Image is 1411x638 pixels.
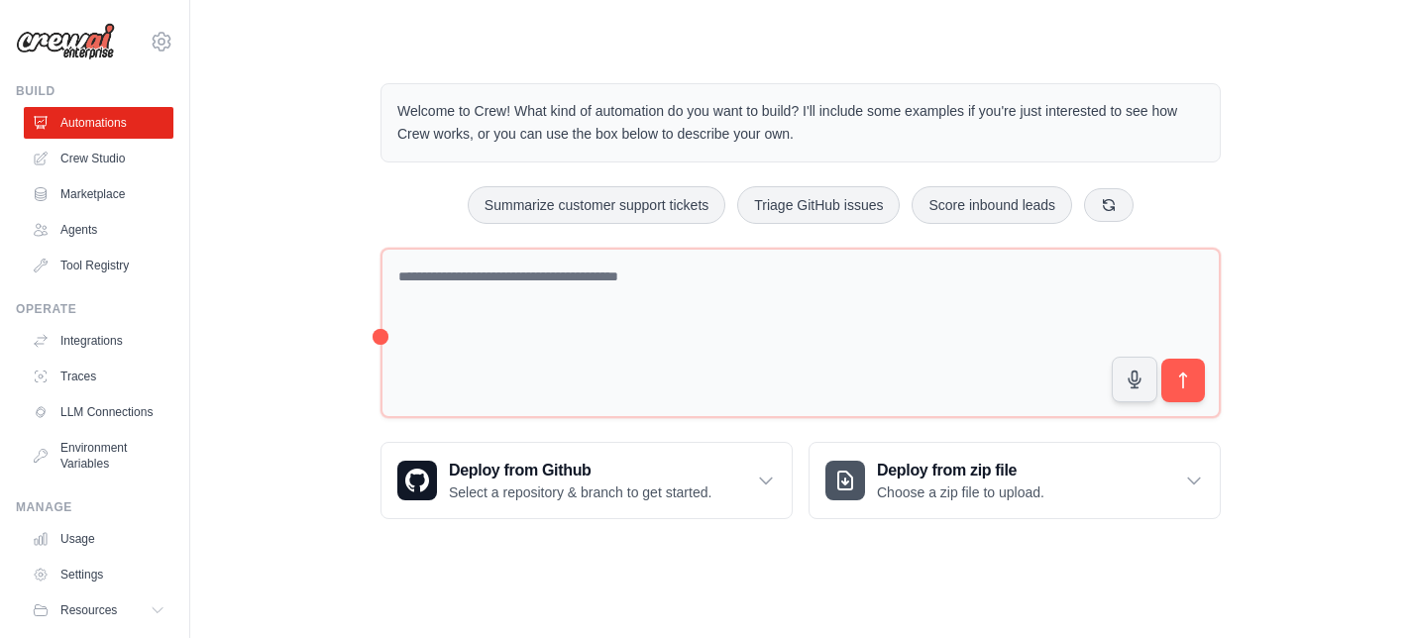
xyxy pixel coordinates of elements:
[24,214,173,246] a: Agents
[24,432,173,479] a: Environment Variables
[468,186,725,224] button: Summarize customer support tickets
[24,143,173,174] a: Crew Studio
[24,107,173,139] a: Automations
[24,361,173,392] a: Traces
[16,301,173,317] div: Operate
[912,186,1072,224] button: Score inbound leads
[24,523,173,555] a: Usage
[24,178,173,210] a: Marketplace
[24,559,173,590] a: Settings
[737,186,900,224] button: Triage GitHub issues
[397,100,1204,146] p: Welcome to Crew! What kind of automation do you want to build? I'll include some examples if you'...
[16,499,173,515] div: Manage
[24,396,173,428] a: LLM Connections
[877,482,1044,502] p: Choose a zip file to upload.
[16,83,173,99] div: Build
[24,250,173,281] a: Tool Registry
[24,325,173,357] a: Integrations
[16,23,115,60] img: Logo
[449,459,711,482] h3: Deploy from Github
[24,594,173,626] button: Resources
[60,602,117,618] span: Resources
[877,459,1044,482] h3: Deploy from zip file
[449,482,711,502] p: Select a repository & branch to get started.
